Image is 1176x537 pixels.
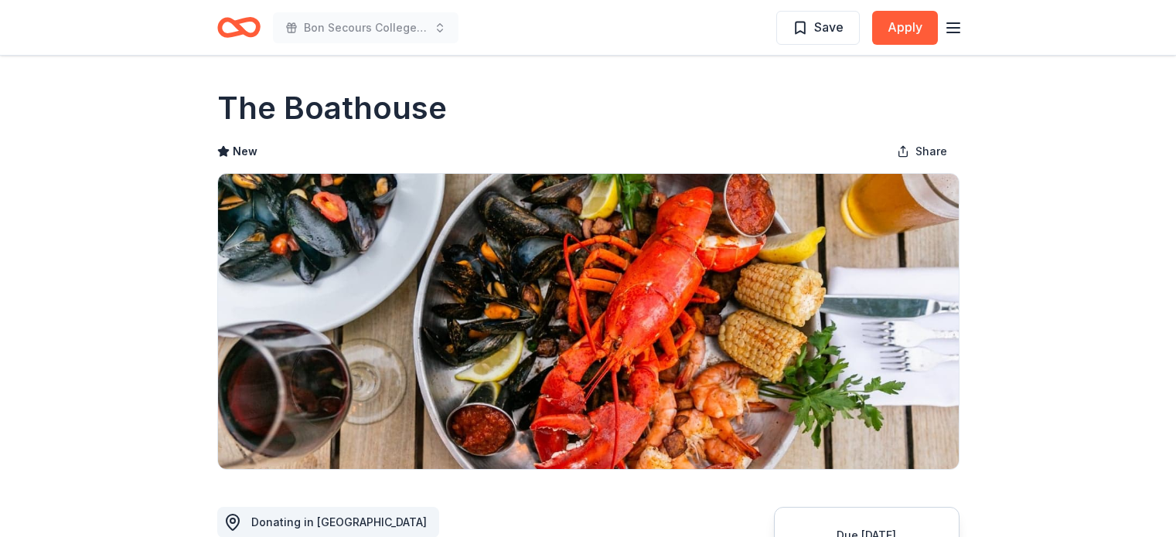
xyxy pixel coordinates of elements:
[217,9,261,46] a: Home
[273,12,458,43] button: Bon Secours College of Nursing Global Outreach Auction
[218,174,959,469] img: Image for The Boathouse
[304,19,428,37] span: Bon Secours College of Nursing Global Outreach Auction
[233,142,257,161] span: New
[217,87,447,130] h1: The Boathouse
[915,142,947,161] span: Share
[814,17,844,37] span: Save
[872,11,938,45] button: Apply
[251,515,427,529] span: Donating in [GEOGRAPHIC_DATA]
[885,136,960,167] button: Share
[776,11,860,45] button: Save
